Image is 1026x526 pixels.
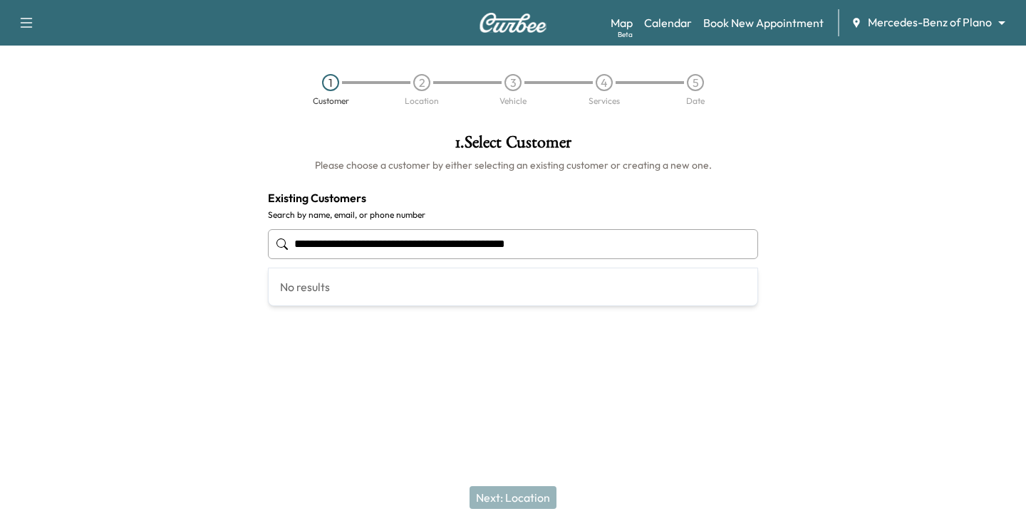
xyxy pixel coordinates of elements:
[611,14,633,31] a: MapBeta
[313,97,349,105] div: Customer
[644,14,692,31] a: Calendar
[499,97,527,105] div: Vehicle
[268,134,758,158] h1: 1 . Select Customer
[596,74,613,91] div: 4
[413,74,430,91] div: 2
[322,74,339,91] div: 1
[589,97,620,105] div: Services
[618,29,633,40] div: Beta
[405,97,439,105] div: Location
[687,74,704,91] div: 5
[268,158,758,172] h6: Please choose a customer by either selecting an existing customer or creating a new one.
[703,14,824,31] a: Book New Appointment
[268,189,758,206] h4: Existing Customers
[504,74,522,91] div: 3
[868,14,992,31] span: Mercedes-Benz of Plano
[686,97,705,105] div: Date
[268,209,758,221] label: Search by name, email, or phone number
[479,13,547,33] img: Curbee Logo
[269,268,757,305] div: No results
